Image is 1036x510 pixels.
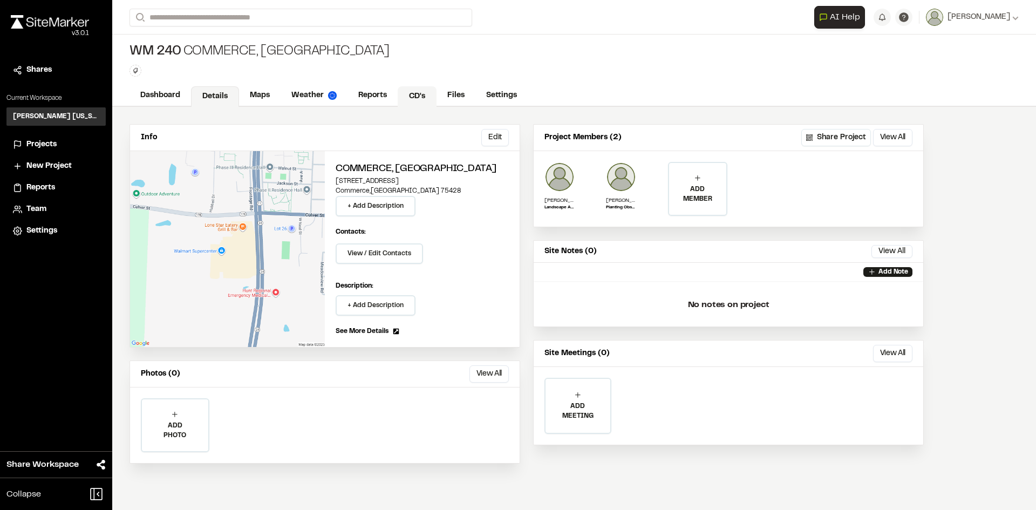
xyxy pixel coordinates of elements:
a: CD's [398,86,437,107]
span: Reports [26,182,55,194]
p: ADD PHOTO [142,421,208,440]
p: Description: [336,281,509,291]
button: Open AI Assistant [814,6,865,29]
button: View All [469,365,509,383]
div: Commerce, [GEOGRAPHIC_DATA] [129,43,390,60]
p: [STREET_ADDRESS] [336,176,509,186]
p: No notes on project [542,288,915,322]
button: [PERSON_NAME] [926,9,1019,26]
a: Reports [347,85,398,106]
img: User [926,9,943,26]
span: Projects [26,139,57,151]
button: View All [871,245,912,258]
p: ADD MEETING [546,402,610,421]
span: [PERSON_NAME] [948,11,1010,23]
p: Photos (0) [141,368,180,380]
button: Share Project [801,129,871,146]
span: Shares [26,64,52,76]
button: View / Edit Contacts [336,243,423,264]
a: Details [191,86,239,107]
span: Team [26,203,46,215]
a: Reports [13,182,99,194]
button: + Add Description [336,196,415,216]
img: Brandon Mckinney [606,162,636,192]
a: Dashboard [129,85,191,106]
p: Add Note [878,267,908,277]
button: + Add Description [336,295,415,316]
img: Paitlyn Anderton [544,162,575,192]
p: Planting Observation and Landscape Island Inspection [606,205,636,211]
p: [PERSON_NAME] [544,196,575,205]
p: ADD MEMBER [669,185,726,204]
a: Projects [13,139,99,151]
img: rebrand.png [11,15,89,29]
button: View All [873,129,912,146]
a: New Project [13,160,99,172]
a: Weather [281,85,347,106]
span: AI Help [830,11,860,24]
p: Landscape Analyst [544,205,575,211]
p: [PERSON_NAME] [606,196,636,205]
p: Current Workspace [6,93,106,103]
p: Site Notes (0) [544,246,597,257]
span: Share Workspace [6,458,79,471]
p: Commerce , [GEOGRAPHIC_DATA] 75428 [336,186,509,196]
p: Contacts: [336,227,366,237]
span: Settings [26,225,57,237]
div: Oh geez...please don't... [11,29,89,38]
a: Settings [475,85,528,106]
button: Edit Tags [129,65,141,77]
p: Project Members (2) [544,132,622,144]
span: See More Details [336,327,388,336]
a: Settings [13,225,99,237]
a: Files [437,85,475,106]
a: Team [13,203,99,215]
img: precipai.png [328,91,337,100]
p: Site Meetings (0) [544,348,610,359]
div: Open AI Assistant [814,6,869,29]
h3: [PERSON_NAME] [US_STATE] [13,112,99,121]
a: Shares [13,64,99,76]
span: Collapse [6,488,41,501]
p: Info [141,132,157,144]
button: Edit [481,129,509,146]
a: Maps [239,85,281,106]
h2: Commerce, [GEOGRAPHIC_DATA] [336,162,509,176]
span: WM 240 [129,43,181,60]
button: View All [873,345,912,362]
button: Search [129,9,149,26]
span: New Project [26,160,72,172]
